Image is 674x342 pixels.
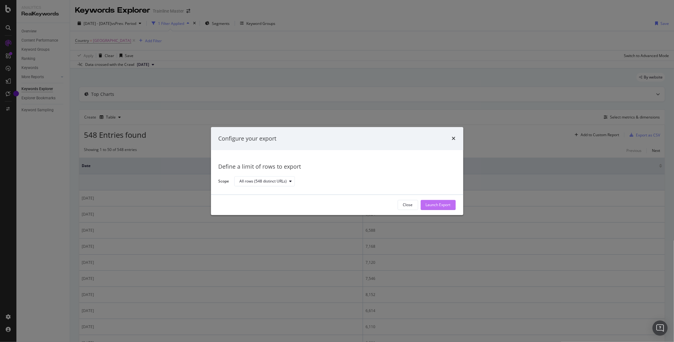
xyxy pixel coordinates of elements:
div: Define a limit of rows to export [219,163,456,171]
div: Open Intercom Messenger [653,321,668,336]
div: Launch Export [426,202,451,208]
div: Close [403,202,413,208]
label: Scope [219,178,229,185]
button: Launch Export [421,200,456,210]
div: Configure your export [219,135,277,143]
div: All rows (548 distinct URLs) [240,180,287,183]
button: Close [398,200,418,210]
div: modal [211,127,463,215]
div: times [452,135,456,143]
button: All rows (548 distinct URLs) [234,177,295,187]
